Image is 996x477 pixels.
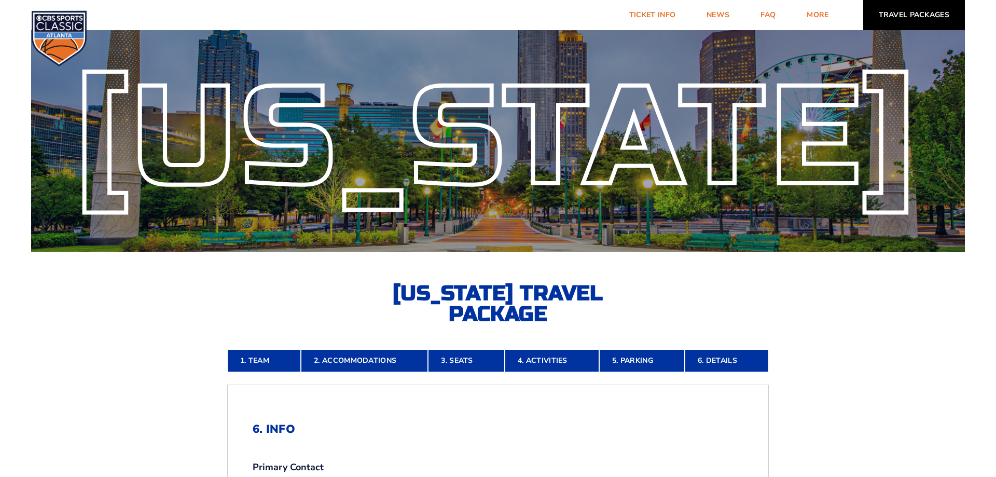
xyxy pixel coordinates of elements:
strong: Primary Contact [253,461,324,474]
a: 5. Parking [599,349,685,372]
h2: [US_STATE] Travel Package [384,283,612,324]
a: 3. Seats [428,349,504,372]
a: 4. Activities [505,349,599,372]
h2: 6. Info [253,423,743,436]
a: 2. Accommodations [301,349,428,372]
div: [US_STATE] [31,83,965,194]
img: CBS Sports Classic [31,10,87,66]
a: 1. Team [227,349,301,372]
